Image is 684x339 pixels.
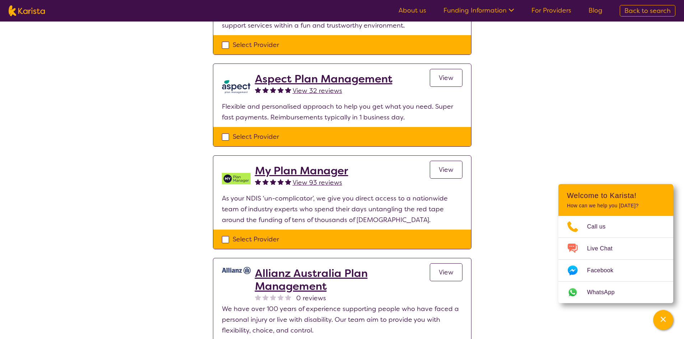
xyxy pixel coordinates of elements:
[430,161,462,179] a: View
[222,164,251,193] img: v05irhjwnjh28ktdyyfd.png
[278,179,284,185] img: fullstar
[255,87,261,93] img: fullstar
[262,87,269,93] img: fullstar
[255,294,261,300] img: nonereviewstar
[588,6,602,15] a: Blog
[262,294,269,300] img: nonereviewstar
[439,268,453,277] span: View
[296,293,326,303] span: 0 reviews
[439,74,453,82] span: View
[558,184,673,303] div: Channel Menu
[430,69,462,87] a: View
[293,178,342,187] span: View 93 reviews
[255,267,430,293] a: Allianz Australia Plan Management
[653,310,673,330] button: Channel Menu
[567,191,665,200] h2: Welcome to Karista!
[558,216,673,303] ul: Choose channel
[587,287,623,298] span: WhatsApp
[399,6,426,15] a: About us
[430,263,462,281] a: View
[620,5,675,17] a: Back to search
[222,267,251,274] img: rr7gtpqyd7oaeufumguf.jpg
[624,6,671,15] span: Back to search
[222,303,462,336] p: We have over 100 years of experience supporting people who have faced a personal injury or live w...
[270,87,276,93] img: fullstar
[255,179,261,185] img: fullstar
[531,6,571,15] a: For Providers
[443,6,514,15] a: Funding Information
[587,221,614,232] span: Call us
[285,87,291,93] img: fullstar
[262,179,269,185] img: fullstar
[439,165,453,174] span: View
[255,164,348,177] a: My Plan Manager
[278,294,284,300] img: nonereviewstar
[9,5,45,16] img: Karista logo
[285,179,291,185] img: fullstar
[255,72,392,85] a: Aspect Plan Management
[222,193,462,225] p: As your NDIS ‘un-complicator’, we give you direct access to a nationwide team of industry experts...
[558,282,673,303] a: Web link opens in a new tab.
[270,179,276,185] img: fullstar
[278,87,284,93] img: fullstar
[293,177,342,188] a: View 93 reviews
[567,203,665,209] p: How can we help you [DATE]?
[222,72,251,101] img: lkb8hqptqmnl8bp1urdw.png
[293,85,342,96] a: View 32 reviews
[587,265,622,276] span: Facebook
[222,101,462,123] p: Flexible and personalised approach to help you get what you need. Super fast payments. Reimbursem...
[587,243,621,254] span: Live Chat
[293,86,342,95] span: View 32 reviews
[270,294,276,300] img: nonereviewstar
[285,294,291,300] img: nonereviewstar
